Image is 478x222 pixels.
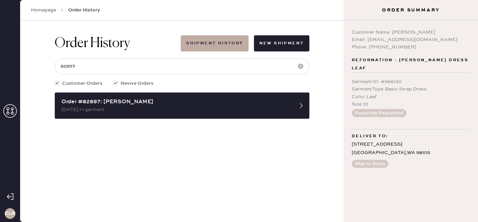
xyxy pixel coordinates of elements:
h1: Order History [55,35,130,51]
button: New Shipment [254,35,309,51]
span: Order History [68,7,100,13]
div: Color : Leaf [352,93,470,101]
span: Customer Orders [62,80,102,87]
div: [STREET_ADDRESS] [GEOGRAPHIC_DATA] , WA 98105 [352,140,470,157]
button: Ship to Store [352,160,388,168]
input: Search by order number, customer name, email or phone number [55,58,309,74]
div: Size : 10 [352,101,470,108]
div: Garment ID : # 966130 [352,78,470,85]
h3: CLR [5,211,15,216]
span: Reformation - [PERSON_NAME] Dress Leaf [352,56,470,72]
span: Revive Orders [121,80,154,87]
a: Homepage [31,7,56,13]
span: Deliver to: [352,132,388,140]
div: Order #82897: [PERSON_NAME] [61,98,291,106]
div: [DATE] • 1 garment [61,106,291,113]
button: Shipment History [181,35,248,51]
iframe: Front Chat [446,192,475,221]
button: Repairing Requested [352,109,406,117]
h3: Order Summary [344,7,478,13]
div: Phone: [PHONE_NUMBER] [352,43,470,51]
div: Email: [EMAIL_ADDRESS][DOMAIN_NAME] [352,36,470,43]
div: Garment Type : Basic Strap Dress [352,85,470,93]
div: Customer Name: [PERSON_NAME] [352,29,470,36]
